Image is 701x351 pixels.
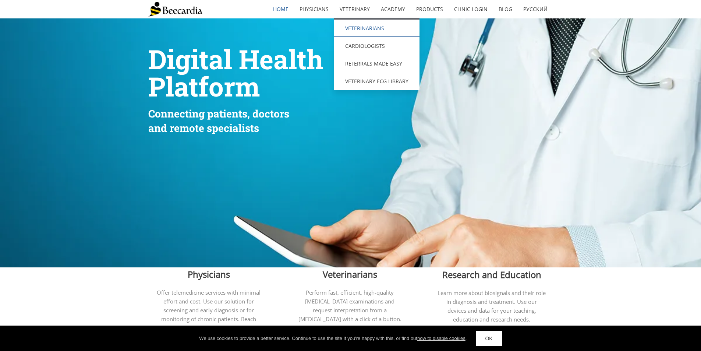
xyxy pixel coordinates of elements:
a: Veterinary ECG Library [334,73,419,90]
span: Veterinarians [323,268,377,280]
a: Blog [493,1,518,18]
span: and remote specialists [148,121,259,135]
img: Beecardia [148,2,202,17]
a: Academy [375,1,411,18]
a: Veterinarians [334,20,419,37]
a: Veterinary [334,1,375,18]
span: Research and Education [442,268,541,281]
a: Referrals Made Easy [334,55,419,73]
a: OK [476,331,502,346]
span: Learn more about biosignals and their role in diagnosis and treatment. Use our devices and data f... [438,289,546,323]
a: Русский [518,1,553,18]
span: Perform fast, efficient, high-quality [MEDICAL_DATA] examinations and request interpretation from... [298,289,401,323]
span: Digital Health [148,42,323,77]
a: home [268,1,294,18]
span: Platform [148,69,260,104]
span: Physicians [188,268,230,280]
a: Physicians [294,1,334,18]
a: Products [411,1,449,18]
span: Connecting patients, doctors [148,107,289,120]
span: Offer telemedicine services with minimal effort and cost. Use our solution for screening and earl... [157,289,261,340]
a: Cardiologists [334,37,419,55]
a: Clinic Login [449,1,493,18]
a: how to disable cookies [417,336,465,341]
div: We use cookies to provide a better service. Continue to use the site If you're happy with this, o... [199,335,467,342]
